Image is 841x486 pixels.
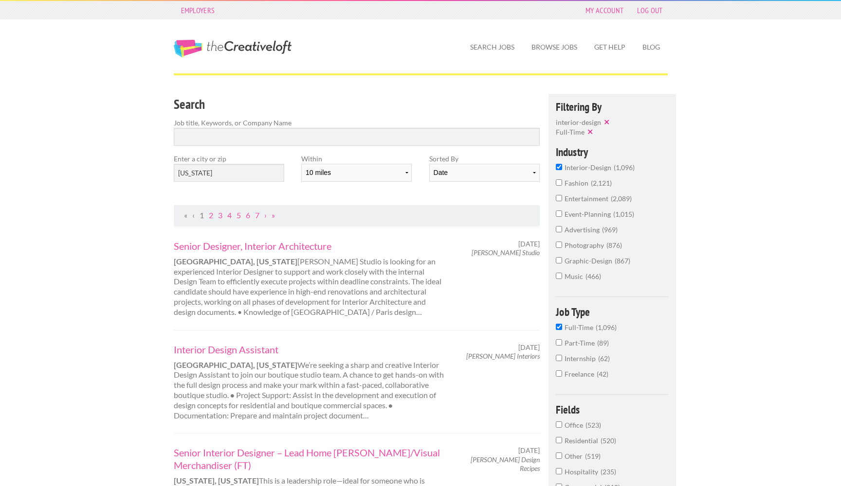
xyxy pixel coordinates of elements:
[565,194,611,203] span: entertainment
[614,163,635,172] span: 1,096
[556,355,562,361] input: Internship62
[200,210,204,220] a: Page 1
[556,404,669,415] h4: Fields
[565,370,597,378] span: Freelance
[597,339,609,347] span: 89
[174,343,444,356] a: Interior Design Assistant
[556,226,562,232] input: advertising969
[585,452,601,460] span: 519
[565,226,602,234] span: advertising
[429,164,540,182] select: Sort results by
[632,3,667,17] a: Log Out
[556,452,562,459] input: Other519
[301,154,412,164] label: Within
[565,468,601,476] span: Hospitality
[246,210,250,220] a: Page 6
[518,446,540,455] span: [DATE]
[565,257,615,265] span: graphic-design
[556,242,562,248] input: photography876
[556,101,669,112] h4: Filtering By
[596,323,617,331] span: 1,096
[462,36,522,58] a: Search Jobs
[272,210,275,220] a: Last Page, Page 110
[611,194,632,203] span: 2,089
[524,36,585,58] a: Browse Jobs
[264,210,267,220] a: Next Page
[585,272,601,280] span: 466
[466,352,540,360] em: [PERSON_NAME] Interiors
[174,240,444,252] a: Senior Designer, Interior Architecture
[565,163,614,172] span: interior-design
[602,226,618,234] span: 969
[591,179,612,187] span: 2,121
[556,118,601,126] span: interior-design
[165,343,453,421] div: We’re seeking a sharp and creative Interior Design Assistant to join our boutique studio team. A ...
[601,468,616,476] span: 235
[581,3,628,17] a: My Account
[586,36,633,58] a: Get Help
[565,323,596,331] span: Full-Time
[565,210,613,218] span: event-planning
[174,118,540,128] label: Job title, Keywords, or Company Name
[601,117,615,127] button: ✕
[174,95,540,114] h3: Search
[237,210,241,220] a: Page 5
[218,210,222,220] a: Page 3
[518,343,540,352] span: [DATE]
[174,446,444,471] a: Senior Interior Designer – Lead Home [PERSON_NAME]/Visual Merchandiser (FT)
[209,210,213,220] a: Page 2
[556,257,562,263] input: graphic-design867
[255,210,259,220] a: Page 7
[556,273,562,279] input: music466
[174,476,259,485] strong: [US_STATE], [US_STATE]
[556,179,562,186] input: fashion2,121
[556,210,562,217] input: event-planning1,015
[565,241,606,249] span: photography
[556,146,669,157] h4: Industry
[556,370,562,377] input: Freelance42
[565,339,597,347] span: Part-Time
[556,339,562,346] input: Part-Time89
[556,164,562,170] input: interior-design1,096
[556,195,562,201] input: entertainment2,089
[565,421,585,429] span: Office
[165,240,453,317] div: [PERSON_NAME] Studio is looking for an experienced Interior Designer to support and work closely ...
[565,354,598,363] span: Internship
[556,437,562,443] input: Residential520
[585,127,598,137] button: ✕
[518,240,540,248] span: [DATE]
[174,257,297,266] strong: [GEOGRAPHIC_DATA], [US_STATE]
[472,248,540,257] em: [PERSON_NAME] Studio
[565,436,601,445] span: Residential
[471,455,540,472] em: [PERSON_NAME] Design Recipes
[429,154,540,164] label: Sorted By
[585,421,601,429] span: 523
[556,468,562,474] input: Hospitality235
[635,36,668,58] a: Blog
[174,128,540,146] input: Search
[556,306,669,317] h4: Job Type
[597,370,608,378] span: 42
[565,179,591,187] span: fashion
[227,210,232,220] a: Page 4
[174,154,284,164] label: Enter a city or zip
[176,3,220,17] a: Employers
[606,241,622,249] span: 876
[601,436,616,445] span: 520
[556,324,562,330] input: Full-Time1,096
[598,354,610,363] span: 62
[565,272,585,280] span: music
[174,360,297,369] strong: [GEOGRAPHIC_DATA], [US_STATE]
[174,40,292,57] a: The Creative Loft
[615,257,630,265] span: 867
[192,210,195,220] span: Previous Page
[556,421,562,428] input: Office523
[556,128,585,136] span: Full-Time
[613,210,634,218] span: 1,015
[565,452,585,460] span: Other
[184,210,187,220] span: First Page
